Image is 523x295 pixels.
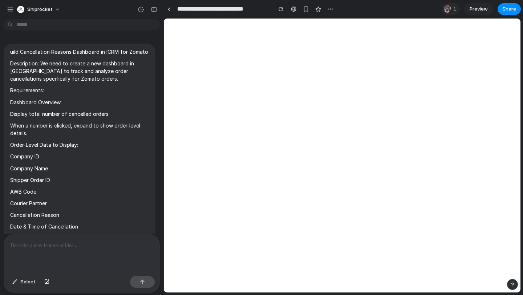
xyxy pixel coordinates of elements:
[27,6,53,13] span: Shiprocket
[442,3,460,15] div: 1
[10,199,149,207] p: Courier Partner
[10,110,149,118] p: Display total number of cancelled orders.
[10,86,149,94] p: Requirements:
[9,276,39,288] button: Select
[10,48,149,56] p: uild Cancellation Reasons Dashboard in ICRM for Zomato
[10,223,149,230] p: Date & Time of Cancellation
[10,153,149,160] p: Company ID
[10,60,149,82] p: Description: We need to create a new dashboard in [GEOGRAPHIC_DATA] to track and analyze order ca...
[10,141,149,149] p: Order-Level Data to Display:
[20,278,36,286] span: Select
[14,4,64,15] button: Shiprocket
[470,5,488,13] span: Preview
[502,5,516,13] span: Share
[10,98,149,106] p: Dashboard Overview:
[10,165,149,172] p: Company Name
[10,188,149,195] p: AWB Code
[464,3,493,15] a: Preview
[453,5,458,13] span: 1
[10,211,149,219] p: Cancellation Reason
[10,176,149,184] p: Shipper Order ID
[498,3,521,15] button: Share
[10,122,149,137] p: When a number is clicked, expand to show order-level details.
